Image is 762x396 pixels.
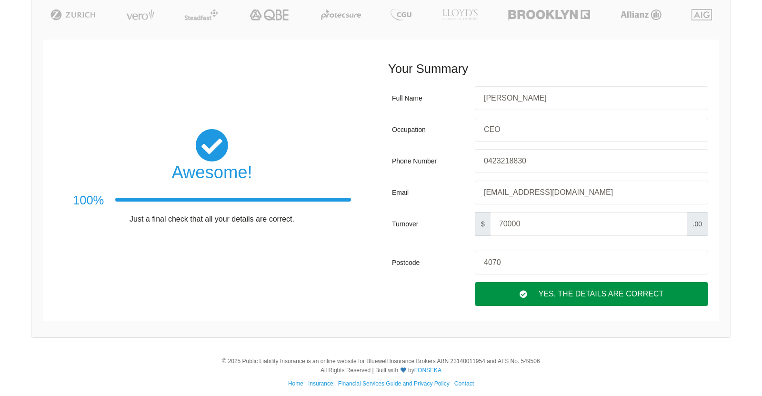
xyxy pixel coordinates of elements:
span: $ [475,212,491,236]
div: Occupation [392,118,471,142]
input: Your occupation [475,118,708,142]
img: Allianz | Public Liability Insurance [616,9,666,20]
h2: Awesome! [73,162,351,183]
img: AIG | Public Liability Insurance [688,9,716,20]
span: .00 [687,212,708,236]
img: LLOYD's | Public Liability Insurance [437,9,483,20]
a: Contact [454,380,474,387]
p: Just a final check that all your details are correct. [73,214,351,224]
input: Your phone number, eg: +61xxxxxxxxxx / 0xxxxxxxxx [475,149,708,173]
img: Steadfast | Public Liability Insurance [180,9,222,20]
div: Phone Number [392,149,471,173]
div: Turnover [392,212,471,236]
h3: Your Summary [388,61,712,78]
img: Protecsure | Public Liability Insurance [317,9,365,20]
img: CGU | Public Liability Insurance [387,9,415,20]
a: Financial Services Guide and Privacy Policy [338,380,450,387]
input: Your turnover [491,212,687,236]
div: Yes, The Details are correct [475,282,708,306]
a: Insurance [308,380,333,387]
input: Your email [475,181,708,204]
div: Email [392,181,471,204]
input: Your first and last names [475,86,708,110]
img: Vero | Public Liability Insurance [122,9,159,20]
div: Postcode [392,251,471,274]
a: Home [288,380,303,387]
img: Zurich | Public Liability Insurance [46,9,100,20]
img: QBE | Public Liability Insurance [244,9,295,20]
h3: 100% [73,192,104,209]
img: Brooklyn | Public Liability Insurance [504,9,593,20]
input: Your postcode [475,251,708,274]
div: Full Name [392,86,471,110]
a: FONSEKA [414,367,441,374]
